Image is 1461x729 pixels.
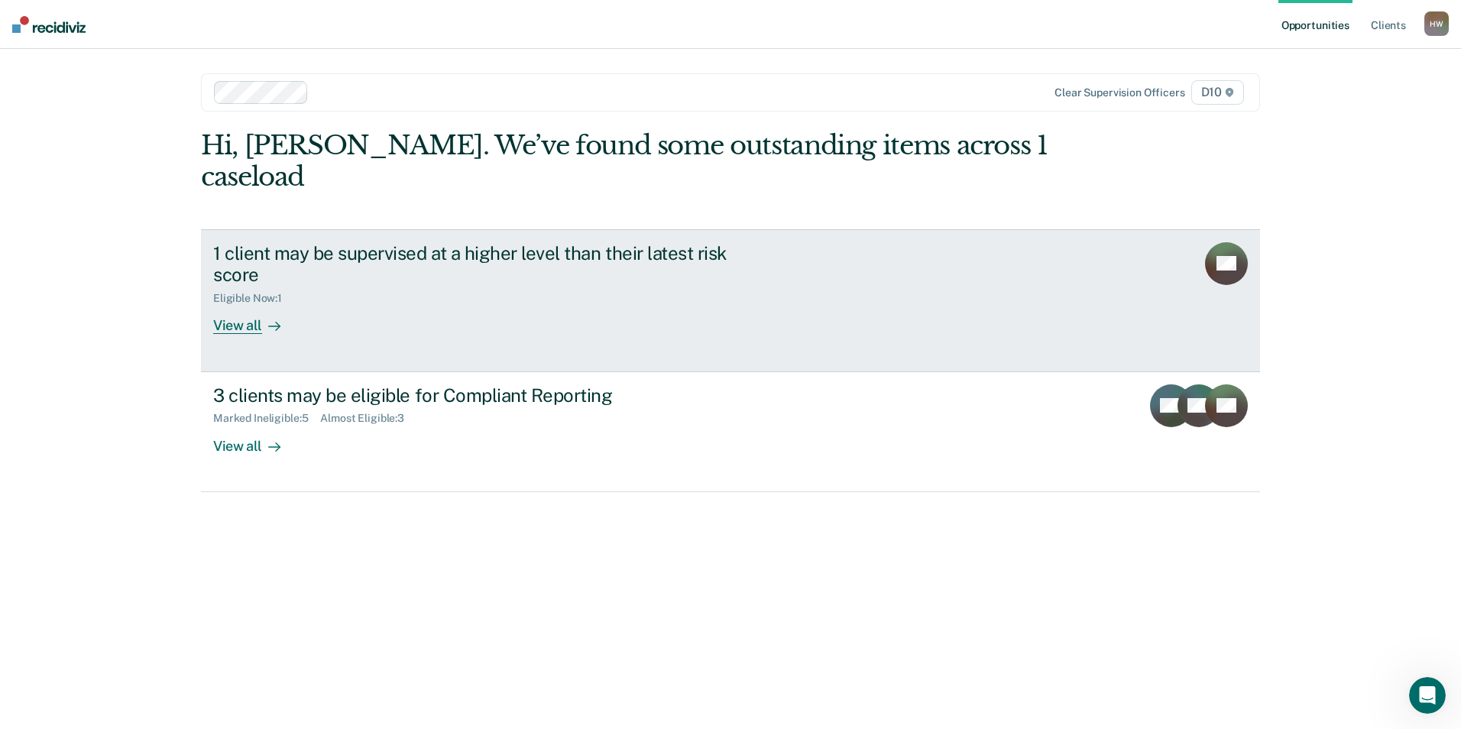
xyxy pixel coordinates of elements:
iframe: Intercom live chat [1409,677,1446,714]
img: Recidiviz [12,16,86,33]
a: 1 client may be supervised at a higher level than their latest risk scoreEligible Now:1View all [201,229,1260,372]
div: Hi, [PERSON_NAME]. We’ve found some outstanding items across 1 caseload [201,130,1048,193]
div: Eligible Now : 1 [213,292,294,305]
div: H W [1424,11,1449,36]
div: Almost Eligible : 3 [320,412,416,425]
div: View all [213,425,299,455]
div: Clear supervision officers [1054,86,1184,99]
div: View all [213,305,299,335]
div: Marked Ineligible : 5 [213,412,320,425]
div: 3 clients may be eligible for Compliant Reporting [213,384,750,407]
div: 1 client may be supervised at a higher level than their latest risk score [213,242,750,287]
span: D10 [1191,80,1244,105]
button: HW [1424,11,1449,36]
a: 3 clients may be eligible for Compliant ReportingMarked Ineligible:5Almost Eligible:3View all [201,372,1260,492]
